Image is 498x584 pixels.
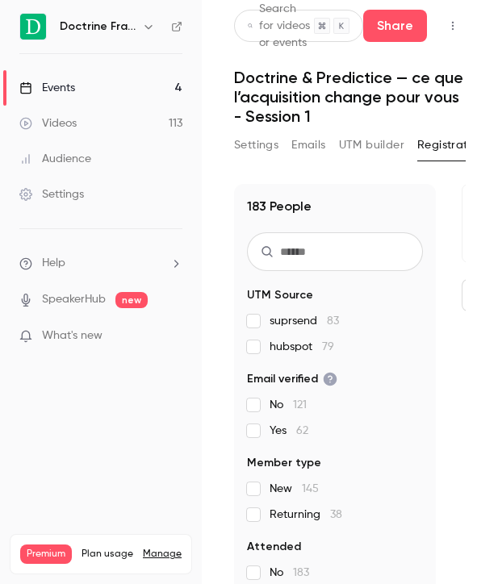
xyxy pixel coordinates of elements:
[270,565,309,581] span: No
[82,548,133,561] span: Plan usage
[330,509,342,520] span: 38
[270,339,334,355] span: hubspot
[270,481,319,497] span: New
[60,19,136,35] h6: Doctrine France
[293,399,307,411] span: 121
[42,291,106,308] a: SpeakerHub
[20,14,46,40] img: Doctrine France
[270,313,339,329] span: suprsend
[19,115,77,131] div: Videos
[163,329,182,344] iframe: Noticeable Trigger
[247,197,312,216] h1: 183 People
[270,507,342,523] span: Returning
[363,10,427,42] button: Share
[19,151,91,167] div: Audience
[247,539,301,555] span: Attended
[143,548,182,561] a: Manage
[327,315,339,327] span: 83
[291,132,325,158] button: Emails
[293,567,309,578] span: 183
[19,255,182,272] li: help-dropdown-opener
[248,1,314,52] div: Search for videos or events
[417,132,489,158] button: Registrations
[19,80,75,96] div: Events
[302,483,319,494] span: 145
[247,455,321,471] span: Member type
[247,371,337,387] span: Email verified
[42,255,65,272] span: Help
[339,132,404,158] button: UTM builder
[42,327,103,344] span: What's new
[20,544,72,564] span: Premium
[270,397,307,413] span: No
[234,132,278,158] button: Settings
[19,186,84,202] div: Settings
[234,68,466,126] h1: Doctrine & Predictice — ce que l’acquisition change pour vous - Session 1
[270,423,308,439] span: Yes
[115,292,148,308] span: new
[322,341,334,352] span: 79
[247,287,313,303] span: UTM Source
[296,425,308,436] span: 62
